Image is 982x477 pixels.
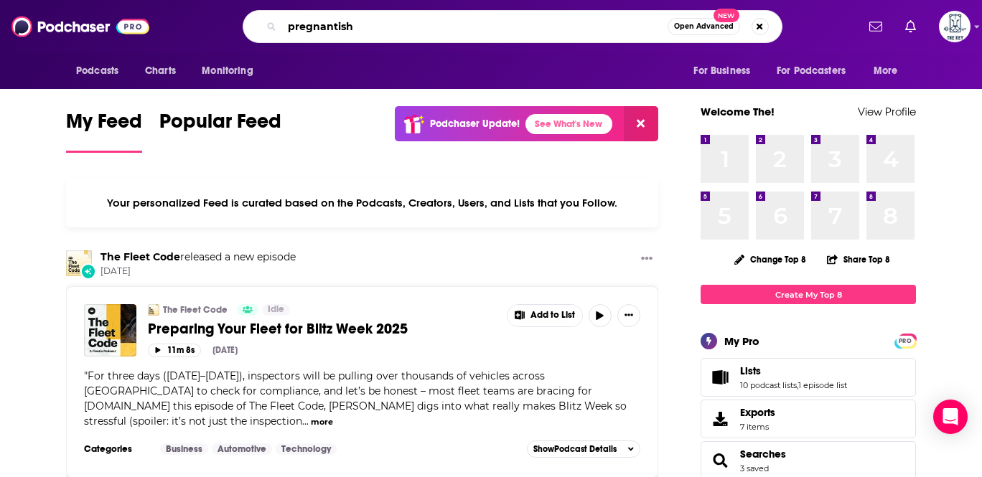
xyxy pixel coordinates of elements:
[430,118,520,130] p: Podchaser Update!
[798,380,847,390] a: 1 episode list
[939,11,971,42] span: Logged in as TheKeyPR
[276,443,337,455] a: Technology
[714,9,739,22] span: New
[635,250,658,268] button: Show More Button
[527,440,640,458] button: ShowPodcast Details
[163,304,228,316] a: The Fleet Code
[726,250,815,268] button: Change Top 8
[159,109,281,142] span: Popular Feed
[148,304,159,316] img: The Fleet Code
[66,57,137,85] button: open menu
[76,61,118,81] span: Podcasts
[897,335,914,346] a: PRO
[740,422,775,432] span: 7 items
[160,443,208,455] a: Business
[767,57,866,85] button: open menu
[311,416,333,428] button: more
[939,11,971,42] button: Show profile menu
[740,463,769,473] a: 3 saved
[212,443,272,455] a: Automotive
[740,406,775,419] span: Exports
[84,443,149,455] h3: Categories
[701,105,775,118] a: Welcome The!
[668,18,740,35] button: Open AdvancedNew
[701,400,916,438] a: Exports
[864,57,916,85] button: open menu
[740,380,797,390] a: 10 podcast lists
[80,263,96,279] div: New Episode
[84,369,627,428] span: For three days ([DATE]–[DATE]), inspectors will be pulling over thousands of vehicles across [GEO...
[933,400,968,434] div: Open Intercom Messenger
[100,250,296,264] h3: released a new episode
[683,57,768,85] button: open menu
[897,336,914,346] span: PRO
[243,10,782,43] div: Search podcasts, credits, & more...
[777,61,846,81] span: For Podcasters
[66,109,142,153] a: My Feed
[302,415,309,428] span: ...
[899,14,922,39] a: Show notifications dropdown
[701,358,916,397] span: Lists
[740,448,786,461] a: Searches
[508,305,582,326] button: Show More Button
[858,105,916,118] a: View Profile
[262,304,290,316] a: Idle
[740,364,847,377] a: Lists
[706,409,734,429] span: Exports
[202,61,253,81] span: Monitoring
[282,15,668,38] input: Search podcasts, credits, & more...
[192,57,271,85] button: open menu
[148,320,408,338] span: Preparing Your Fleet for Blitz Week 2025
[617,304,640,327] button: Show More Button
[706,367,734,387] a: Lists
[874,61,898,81] span: More
[84,369,627,428] span: "
[674,23,734,30] span: Open Advanced
[525,114,612,134] a: See What's New
[693,61,750,81] span: For Business
[136,57,184,85] a: Charts
[66,250,92,276] img: The Fleet Code
[100,265,296,278] span: [DATE]
[66,179,658,227] div: Your personalized Feed is curated based on the Podcasts, Creators, Users, and Lists that you Follow.
[212,345,238,355] div: [DATE]
[797,380,798,390] span: ,
[148,344,201,357] button: 11m 8s
[268,303,284,317] span: Idle
[159,109,281,153] a: Popular Feed
[706,450,734,471] a: Searches
[826,245,891,273] button: Share Top 8
[148,320,497,338] a: Preparing Your Fleet for Blitz Week 2025
[724,334,759,348] div: My Pro
[939,11,971,42] img: User Profile
[100,250,180,263] a: The Fleet Code
[66,109,142,142] span: My Feed
[864,14,888,39] a: Show notifications dropdown
[145,61,176,81] span: Charts
[84,304,136,356] img: Preparing Your Fleet for Blitz Week 2025
[11,13,149,40] img: Podchaser - Follow, Share and Rate Podcasts
[740,364,761,377] span: Lists
[701,285,916,304] a: Create My Top 8
[530,310,575,321] span: Add to List
[533,444,617,454] span: Show Podcast Details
